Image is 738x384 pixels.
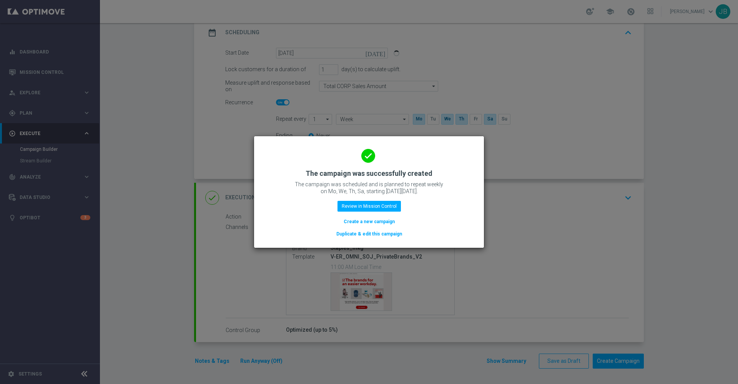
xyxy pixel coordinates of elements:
[361,149,375,163] i: done
[343,217,396,226] button: Create a new campaign
[306,169,432,178] h2: The campaign was successfully created
[292,181,446,195] p: The campaign was scheduled and is planned to repeat weekly on Mo, We, Th, Sa, starting [DATE][DATE].
[336,230,403,238] button: Duplicate & edit this campaign
[337,201,401,212] button: Review in Mission Control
